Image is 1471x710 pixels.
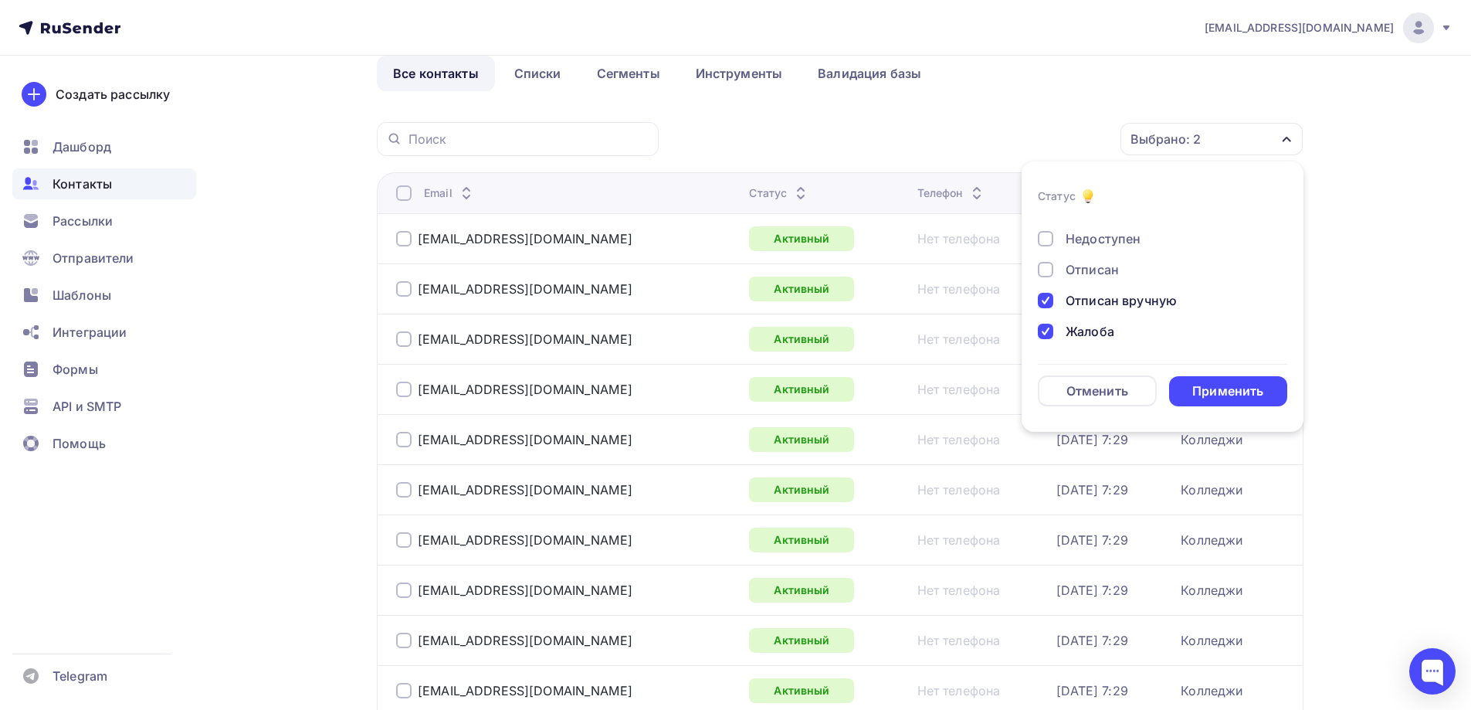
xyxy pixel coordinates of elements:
[1192,382,1263,400] div: Применить
[53,249,134,267] span: Отправители
[1066,229,1141,248] div: Недоступен
[917,281,1001,297] a: Нет телефона
[53,286,111,304] span: Шаблоны
[917,231,1001,246] a: Нет телефона
[1056,633,1128,648] a: [DATE] 7:29
[1066,260,1119,279] div: Отписан
[749,185,810,201] div: Статус
[581,56,676,91] a: Сегменты
[12,354,196,385] a: Формы
[12,280,196,311] a: Шаблоны
[12,206,196,236] a: Рассылки
[749,427,854,452] a: Активный
[1056,583,1128,598] a: [DATE] 7:29
[12,168,196,199] a: Контакты
[418,633,632,648] a: [EMAIL_ADDRESS][DOMAIN_NAME]
[418,331,632,347] a: [EMAIL_ADDRESS][DOMAIN_NAME]
[56,85,170,104] div: Создать рассылку
[53,360,98,379] span: Формы
[802,56,937,91] a: Валидация базы
[1066,382,1128,400] div: Отменить
[53,397,121,416] span: API и SMTP
[1022,161,1303,432] ul: Выбрано: 2
[53,323,127,341] span: Интеграции
[1181,432,1242,447] a: Колледжи
[917,185,986,201] div: Телефон
[749,277,854,301] a: Активный
[749,226,854,251] div: Активный
[749,678,854,703] div: Активный
[418,432,632,447] a: [EMAIL_ADDRESS][DOMAIN_NAME]
[418,532,632,548] a: [EMAIL_ADDRESS][DOMAIN_NAME]
[1056,432,1128,447] a: [DATE] 7:29
[917,331,1001,347] a: Нет телефона
[53,175,112,193] span: Контакты
[917,432,1001,447] a: Нет телефона
[680,56,799,91] a: Инструменты
[1181,482,1242,498] a: Колледжи
[418,583,632,598] div: [EMAIL_ADDRESS][DOMAIN_NAME]
[917,532,1001,548] a: Нет телефона
[1056,482,1128,498] a: [DATE] 7:29
[12,243,196,273] a: Отправители
[1181,683,1242,698] a: Колледжи
[1066,291,1177,310] div: Отписан вручную
[749,377,854,402] div: Активный
[749,628,854,653] div: Активный
[12,131,196,162] a: Дашборд
[1205,20,1394,36] span: [EMAIL_ADDRESS][DOMAIN_NAME]
[1056,532,1128,548] a: [DATE] 7:29
[1181,532,1242,548] a: Колледжи
[1130,130,1201,148] div: Выбрано: 2
[418,382,632,397] a: [EMAIL_ADDRESS][DOMAIN_NAME]
[53,434,106,453] span: Помощь
[1056,683,1128,698] a: [DATE] 7:29
[418,683,632,698] div: [EMAIL_ADDRESS][DOMAIN_NAME]
[917,482,1001,498] div: Нет телефона
[749,578,854,603] a: Активный
[1038,189,1076,204] div: Статус
[1181,633,1242,648] a: Колледжи
[749,327,854,352] a: Активный
[408,131,649,148] input: Поиск
[1066,322,1114,341] div: Жалоба
[749,477,854,502] a: Активный
[1205,12,1452,43] a: [EMAIL_ADDRESS][DOMAIN_NAME]
[1120,122,1303,156] button: Выбрано: 2
[53,212,113,230] span: Рассылки
[917,683,1001,698] a: Нет телефона
[498,56,578,91] a: Списки
[749,528,854,552] a: Активный
[917,633,1001,648] a: Нет телефона
[418,231,632,246] a: [EMAIL_ADDRESS][DOMAIN_NAME]
[418,281,632,297] a: [EMAIL_ADDRESS][DOMAIN_NAME]
[418,482,632,498] a: [EMAIL_ADDRESS][DOMAIN_NAME]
